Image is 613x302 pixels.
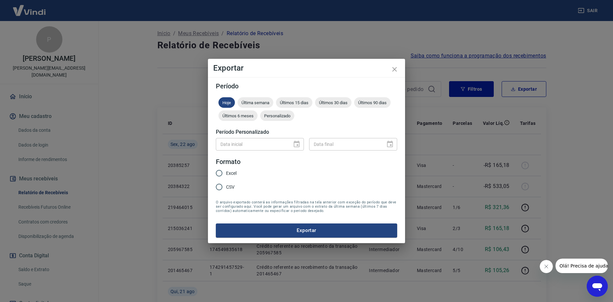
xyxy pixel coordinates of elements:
[309,138,381,150] input: DD/MM/YYYY
[218,113,258,118] span: Últimos 6 meses
[216,129,397,135] h5: Período Personalizado
[276,100,312,105] span: Últimos 15 dias
[354,100,391,105] span: Últimos 90 dias
[387,61,402,77] button: close
[213,64,400,72] h4: Exportar
[218,97,235,108] div: Hoje
[276,97,312,108] div: Últimos 15 dias
[238,100,273,105] span: Última semana
[216,83,397,89] h5: Período
[226,184,235,191] span: CSV
[216,200,397,213] span: O arquivo exportado conterá as informações filtradas na tela anterior com exceção do período que ...
[238,97,273,108] div: Última semana
[226,170,237,177] span: Excel
[556,259,608,273] iframe: Mensagem da empresa
[216,138,287,150] input: DD/MM/YYYY
[354,97,391,108] div: Últimos 90 dias
[540,260,553,273] iframe: Fechar mensagem
[216,157,240,167] legend: Formato
[260,110,294,121] div: Personalizado
[4,5,55,10] span: Olá! Precisa de ajuda?
[260,113,294,118] span: Personalizado
[216,223,397,237] button: Exportar
[218,100,235,105] span: Hoje
[315,97,352,108] div: Últimos 30 dias
[587,276,608,297] iframe: Botão para abrir a janela de mensagens
[218,110,258,121] div: Últimos 6 meses
[315,100,352,105] span: Últimos 30 dias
